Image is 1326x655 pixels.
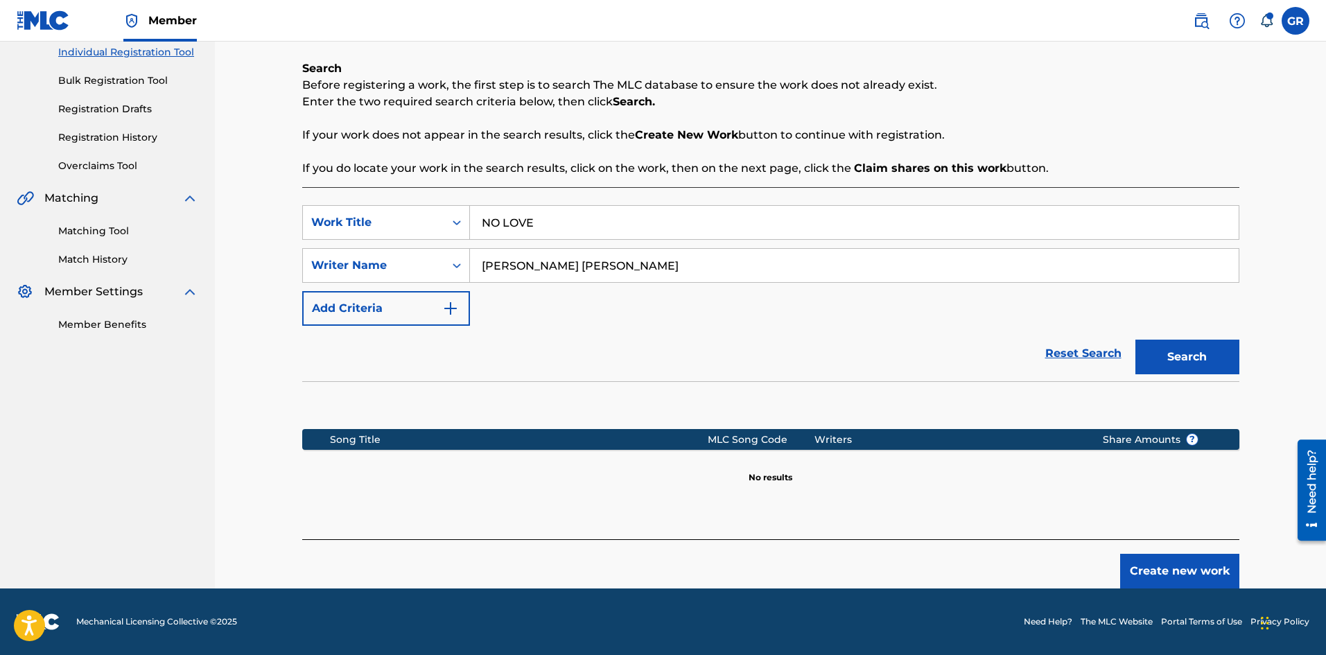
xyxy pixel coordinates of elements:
[635,128,738,141] strong: Create New Work
[330,433,708,447] div: Song Title
[814,433,1081,447] div: Writers
[1081,615,1153,628] a: The MLC Website
[17,190,34,207] img: Matching
[302,94,1239,110] p: Enter the two required search criteria below, then click
[58,252,198,267] a: Match History
[1287,435,1326,546] iframe: Resource Center
[708,433,814,447] div: MLC Song Code
[17,10,70,30] img: MLC Logo
[749,455,792,484] p: No results
[302,291,470,326] button: Add Criteria
[58,159,198,173] a: Overclaims Tool
[1250,615,1309,628] a: Privacy Policy
[58,73,198,88] a: Bulk Registration Tool
[1257,588,1326,655] iframe: Chat Widget
[1193,12,1210,29] img: search
[311,214,436,231] div: Work Title
[302,77,1239,94] p: Before registering a work, the first step is to search The MLC database to ensure the work does n...
[182,283,198,300] img: expand
[1187,7,1215,35] a: Public Search
[302,127,1239,143] p: If your work does not appear in the search results, click the button to continue with registration.
[854,161,1006,175] strong: Claim shares on this work
[1161,615,1242,628] a: Portal Terms of Use
[76,615,237,628] span: Mechanical Licensing Collective © 2025
[1282,7,1309,35] div: User Menu
[1259,14,1273,28] div: Notifications
[148,12,197,28] span: Member
[58,102,198,116] a: Registration Drafts
[17,283,33,300] img: Member Settings
[1223,7,1251,35] div: Help
[44,190,98,207] span: Matching
[442,300,459,317] img: 9d2ae6d4665cec9f34b9.svg
[58,317,198,332] a: Member Benefits
[44,283,143,300] span: Member Settings
[302,62,342,75] b: Search
[1103,433,1198,447] span: Share Amounts
[1229,12,1246,29] img: help
[123,12,140,29] img: Top Rightsholder
[302,160,1239,177] p: If you do locate your work in the search results, click on the work, then on the next page, click...
[302,205,1239,381] form: Search Form
[17,613,60,630] img: logo
[613,95,655,108] strong: Search.
[58,130,198,145] a: Registration History
[1024,615,1072,628] a: Need Help?
[1038,338,1128,369] a: Reset Search
[311,257,436,274] div: Writer Name
[182,190,198,207] img: expand
[1120,554,1239,588] button: Create new work
[58,45,198,60] a: Individual Registration Tool
[58,224,198,238] a: Matching Tool
[1261,602,1269,644] div: Drag
[1187,434,1198,445] span: ?
[1135,340,1239,374] button: Search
